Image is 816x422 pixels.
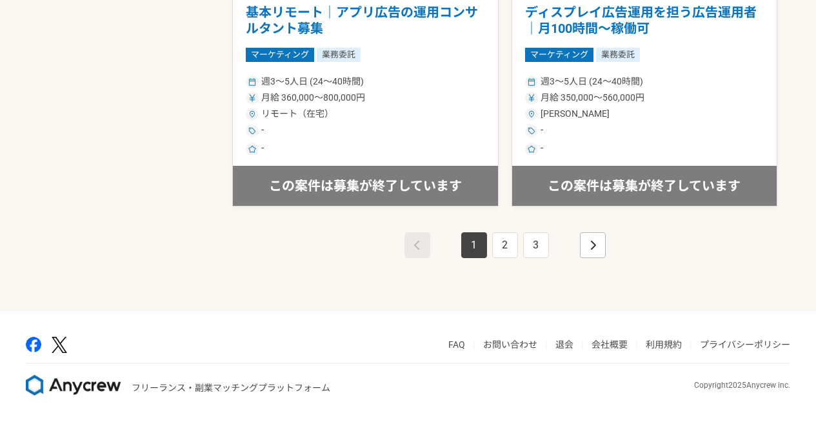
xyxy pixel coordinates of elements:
img: ico_star-c4f7eedc.svg [248,145,256,153]
span: - [261,123,264,139]
h1: ディスプレイ広告運用を担う広告運用者｜月100時間～稼働可 [525,5,764,37]
a: Page 1 [461,232,487,258]
a: FAQ [448,339,465,350]
img: ico_calendar-4541a85f.svg [248,78,256,86]
img: ico_calendar-4541a85f.svg [528,78,535,86]
img: ico_tag-f97210f0.svg [528,127,535,135]
a: プライバシーポリシー [700,339,790,350]
img: 8DqYSo04kwAAAAASUVORK5CYII= [26,375,121,396]
img: x-391a3a86.png [52,337,67,353]
img: ico_currency_yen-76ea2c4c.svg [248,94,256,102]
span: - [261,141,264,157]
span: - [541,141,543,157]
a: お問い合わせ [483,339,537,350]
img: facebook-2adfd474.png [26,337,41,352]
span: 週3〜5人日 (24〜40時間) [541,75,643,88]
h1: 基本リモート｜アプリ広告の運用コンサルタント募集 [246,5,485,37]
span: 業務委託 [596,48,640,62]
span: 月給 350,000〜560,000円 [541,91,644,105]
img: ico_location_pin-352ac629.svg [248,110,256,118]
img: ico_currency_yen-76ea2c4c.svg [528,94,535,102]
p: Copyright 2025 Anycrew inc. [694,379,790,391]
img: ico_tag-f97210f0.svg [248,127,256,135]
span: 業務委託 [317,48,361,62]
p: フリーランス・副業マッチングプラットフォーム [132,381,330,395]
img: ico_star-c4f7eedc.svg [528,145,535,153]
a: Page 3 [523,232,549,258]
span: マーケティング [525,48,593,62]
span: マーケティング [246,48,314,62]
a: This is the first page [404,232,430,258]
span: 週3〜5人日 (24〜40時間) [261,75,364,88]
div: この案件は募集が終了しています [233,166,498,206]
span: [PERSON_NAME] [541,107,610,121]
span: リモート（在宅） [261,107,333,121]
div: この案件は募集が終了しています [512,166,777,206]
nav: pagination [402,232,608,258]
img: ico_location_pin-352ac629.svg [528,110,535,118]
a: 会社概要 [592,339,628,350]
a: 退会 [555,339,573,350]
span: - [541,123,543,139]
a: Page 2 [492,232,518,258]
a: 利用規約 [646,339,682,350]
span: 月給 360,000〜800,000円 [261,91,365,105]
